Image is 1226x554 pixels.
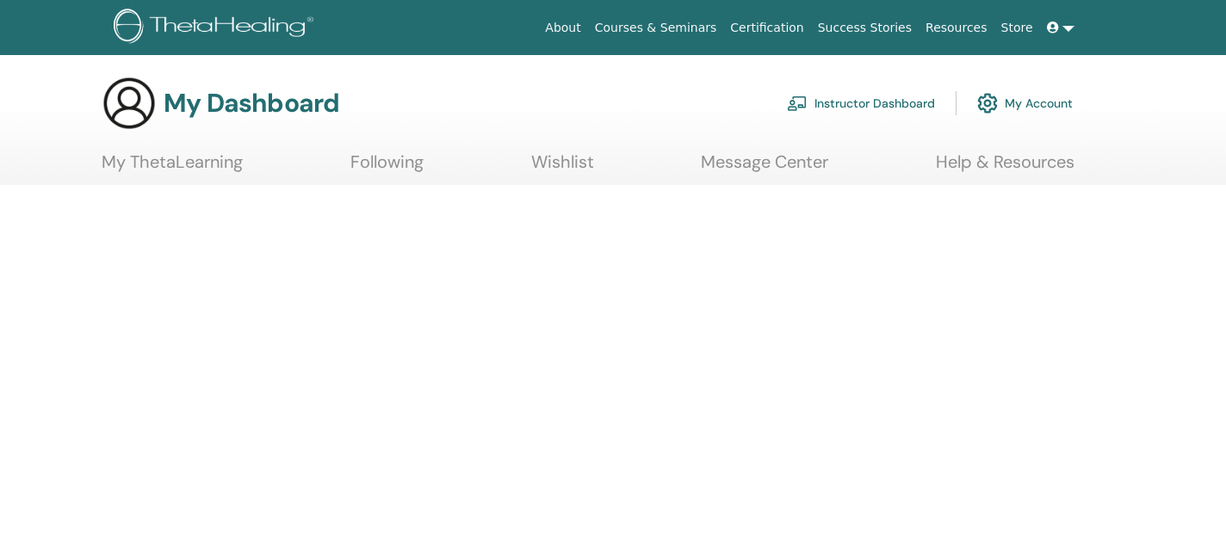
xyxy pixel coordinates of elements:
[538,12,587,44] a: About
[977,84,1073,122] a: My Account
[811,12,919,44] a: Success Stories
[350,151,424,185] a: Following
[994,12,1040,44] a: Store
[531,151,594,185] a: Wishlist
[919,12,994,44] a: Resources
[723,12,810,44] a: Certification
[787,95,808,111] img: chalkboard-teacher.svg
[102,76,157,131] img: generic-user-icon.jpg
[588,12,724,44] a: Courses & Seminars
[114,9,319,47] img: logo.png
[102,151,243,185] a: My ThetaLearning
[977,89,998,118] img: cog.svg
[701,151,828,185] a: Message Center
[787,84,935,122] a: Instructor Dashboard
[164,88,339,119] h3: My Dashboard
[936,151,1074,185] a: Help & Resources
